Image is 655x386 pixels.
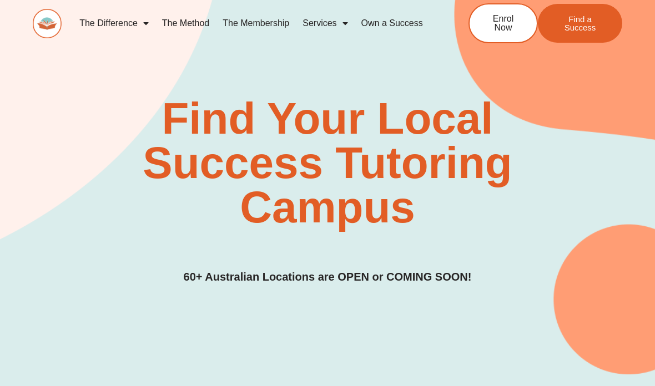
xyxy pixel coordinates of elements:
a: The Method [155,11,216,36]
a: Find a Success [538,4,622,43]
a: Enrol Now [468,3,538,43]
h2: Find Your Local Success Tutoring Campus [95,96,561,230]
span: Enrol Now [486,14,520,32]
span: Find a Success [555,15,606,32]
a: Services [296,11,354,36]
nav: Menu [73,11,435,36]
a: The Membership [216,11,296,36]
a: The Difference [73,11,155,36]
a: Own a Success [355,11,430,36]
h3: 60+ Australian Locations are OPEN or COMING SOON! [184,268,472,286]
